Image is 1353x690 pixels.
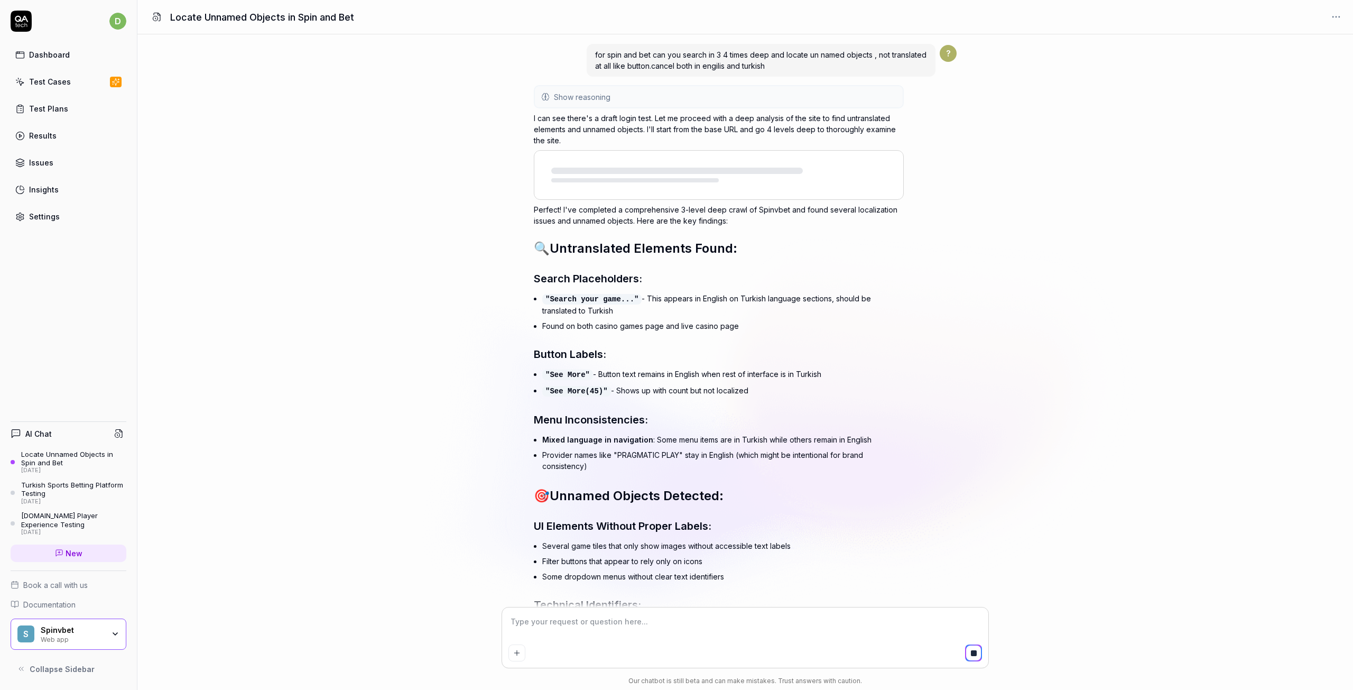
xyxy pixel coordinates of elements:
[11,511,126,536] a: [DOMAIN_NAME] Player Experience Testing[DATE]
[11,44,126,65] a: Dashboard
[542,370,593,380] code: "See More"
[25,428,52,439] h4: AI Chat
[534,204,904,226] p: Perfect! I've completed a comprehensive 3-level deep crawl of Spinvbet and found several localiza...
[21,511,126,529] div: [DOMAIN_NAME] Player Experience Testing
[534,486,904,505] h2: 🎯
[534,599,641,611] span: Technical Identifiers:
[29,76,71,87] div: Test Cases
[11,658,126,679] button: Collapse Sidebar
[21,498,126,505] div: [DATE]
[21,529,126,536] div: [DATE]
[542,538,904,554] li: Several game tiles that only show images without accessible text labels
[940,45,957,62] span: ?
[542,294,642,305] code: "Search your game..."
[11,450,126,474] a: Locate Unnamed Objects in Spin and Bet[DATE]
[11,71,126,92] a: Test Cases
[109,13,126,30] span: d
[29,157,53,168] div: Issues
[11,125,126,146] a: Results
[11,545,126,562] a: New
[595,50,926,70] span: for spin and bet can you search in 3 4 times deep and locate un named objects , not translated at...
[11,98,126,119] a: Test Plans
[508,645,525,661] button: Add attachment
[21,481,126,498] div: Turkish Sports Betting Platform Testing
[41,634,104,643] div: Web app
[534,272,642,285] span: Search Placeholders:
[534,520,711,532] span: UI Elements Without Proper Labels:
[542,383,904,399] li: - Shows up with count but not localized
[542,366,904,383] li: - Button text remains in English when rest of interface is in Turkish
[534,413,648,426] span: Menu Inconsistencies:
[17,625,34,642] span: S
[502,676,988,686] div: Our chatbot is still beta and can make mistakes. Trust answers with caution.
[11,481,126,505] a: Turkish Sports Betting Platform Testing[DATE]
[23,579,88,591] span: Book a call with us
[29,184,59,195] div: Insights
[30,664,95,675] span: Collapse Sidebar
[554,91,610,103] span: Show reasoning
[11,152,126,173] a: Issues
[41,625,104,635] div: Spinvbet
[542,447,904,474] li: Provider names like "PRAGMATIC PLAY" stay in English (which might be intentional for brand consis...
[29,103,68,114] div: Test Plans
[11,599,126,610] a: Documentation
[550,488,724,503] span: Unnamed Objects Detected:
[23,599,76,610] span: Documentation
[109,11,126,32] button: d
[170,10,354,24] h1: Locate Unnamed Objects in Spin and Bet
[542,432,904,447] li: : Some menu items are in Turkish while others remain in English
[11,206,126,227] a: Settings
[11,619,126,650] button: SSpinvbetWeb app
[29,130,57,141] div: Results
[542,318,904,334] li: Found on both casino games page and live casino page
[542,569,904,584] li: Some dropdown menus without clear text identifiers
[534,113,904,146] p: I can see there's a draft login test. Let me proceed with a deep analysis of the site to find unt...
[29,211,60,222] div: Settings
[29,49,70,60] div: Dashboard
[542,291,904,318] li: - This appears in English on Turkish language sections, should be translated to Turkish
[11,179,126,200] a: Insights
[550,241,737,256] span: Untranslated Elements Found:
[66,548,82,559] span: New
[535,86,903,107] button: Show reasoning
[542,435,653,444] span: Mixed language in navigation
[534,348,606,361] span: Button Labels:
[542,386,611,397] code: "See More(45)"
[534,239,904,258] h2: 🔍
[542,554,904,569] li: Filter buttons that appear to rely only on icons
[21,467,126,474] div: [DATE]
[11,579,126,591] a: Book a call with us
[21,450,126,467] div: Locate Unnamed Objects in Spin and Bet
